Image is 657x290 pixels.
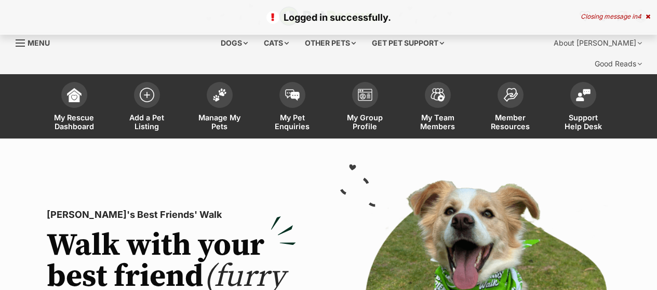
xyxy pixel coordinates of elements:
span: My Group Profile [342,113,388,131]
div: Good Reads [587,53,649,74]
p: [PERSON_NAME]'s Best Friends' Walk [47,208,296,222]
img: team-members-icon-5396bd8760b3fe7c0b43da4ab00e1e3bb1a5d9ba89233759b79545d2d3fc5d0d.svg [431,88,445,102]
span: Manage My Pets [196,113,243,131]
span: Menu [28,38,50,47]
a: Member Resources [474,77,547,139]
img: member-resources-icon-8e73f808a243e03378d46382f2149f9095a855e16c252ad45f914b54edf8863c.svg [503,88,518,102]
a: Support Help Desk [547,77,620,139]
span: My Pet Enquiries [269,113,316,131]
a: Add a Pet Listing [111,77,183,139]
img: manage-my-pets-icon-02211641906a0b7f246fdf0571729dbe1e7629f14944591b6c1af311fb30b64b.svg [212,88,227,102]
a: My Group Profile [329,77,401,139]
img: pet-enquiries-icon-7e3ad2cf08bfb03b45e93fb7055b45f3efa6380592205ae92323e6603595dc1f.svg [285,89,300,101]
a: Manage My Pets [183,77,256,139]
span: My Team Members [414,113,461,131]
div: Get pet support [365,33,451,53]
div: Cats [257,33,296,53]
a: My Pet Enquiries [256,77,329,139]
a: My Team Members [401,77,474,139]
img: dashboard-icon-eb2f2d2d3e046f16d808141f083e7271f6b2e854fb5c12c21221c1fb7104beca.svg [67,88,82,102]
a: My Rescue Dashboard [38,77,111,139]
div: About [PERSON_NAME] [546,33,649,53]
img: help-desk-icon-fdf02630f3aa405de69fd3d07c3f3aa587a6932b1a1747fa1d2bba05be0121f9.svg [576,89,591,101]
span: Member Resources [487,113,534,131]
a: Menu [16,33,57,51]
img: group-profile-icon-3fa3cf56718a62981997c0bc7e787c4b2cf8bcc04b72c1350f741eb67cf2f40e.svg [358,89,372,101]
img: add-pet-listing-icon-0afa8454b4691262ce3f59096e99ab1cd57d4a30225e0717b998d2c9b9846f56.svg [140,88,154,102]
div: Other pets [298,33,363,53]
span: Support Help Desk [560,113,607,131]
span: My Rescue Dashboard [51,113,98,131]
span: Add a Pet Listing [124,113,170,131]
div: Dogs [213,33,255,53]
